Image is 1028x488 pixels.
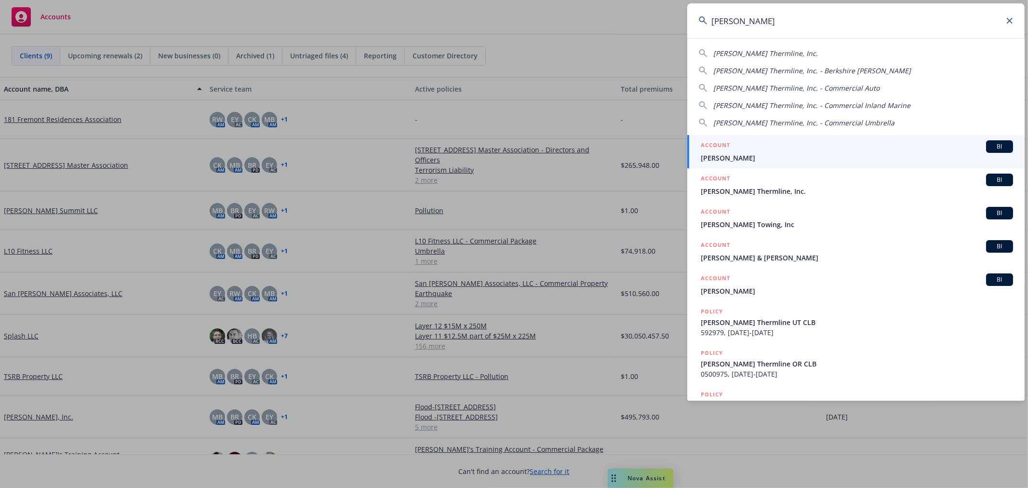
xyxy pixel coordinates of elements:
span: [PERSON_NAME] Thermline OR CLB [701,359,1013,369]
span: BI [990,209,1009,217]
span: [PERSON_NAME] Thermline, Inc. - Commercial Umbrella [713,118,894,127]
a: ACCOUNTBI[PERSON_NAME] Thermline, Inc. [687,168,1025,202]
a: ACCOUNTBI[PERSON_NAME] [687,268,1025,301]
span: BI [990,275,1009,284]
span: [PERSON_NAME] & [PERSON_NAME] [701,253,1013,263]
h5: ACCOUNT [701,174,730,185]
h5: ACCOUNT [701,207,730,218]
a: POLICY[PERSON_NAME] Thermline OR CLB [687,384,1025,426]
h5: POLICY [701,390,723,399]
input: Search... [687,3,1025,38]
span: [PERSON_NAME] Thermline UT CLB [701,317,1013,327]
span: [PERSON_NAME] Thermline OR CLB [701,400,1013,410]
span: [PERSON_NAME] [701,153,1013,163]
h5: POLICY [701,307,723,316]
span: BI [990,242,1009,251]
h5: ACCOUNT [701,240,730,252]
h5: POLICY [701,348,723,358]
span: [PERSON_NAME] Thermline, Inc. - Commercial Inland Marine [713,101,910,110]
span: [PERSON_NAME] Thermline, Inc. [713,49,818,58]
span: BI [990,176,1009,184]
span: [PERSON_NAME] [701,286,1013,296]
a: ACCOUNTBI[PERSON_NAME] & [PERSON_NAME] [687,235,1025,268]
span: BI [990,142,1009,151]
span: [PERSON_NAME] Thermline, Inc. - Commercial Auto [713,83,880,93]
a: ACCOUNTBI[PERSON_NAME] Towing, Inc [687,202,1025,235]
span: 592979, [DATE]-[DATE] [701,327,1013,338]
span: [PERSON_NAME] Thermline, Inc. - Berkshire [PERSON_NAME] [713,66,911,75]
h5: ACCOUNT [701,140,730,152]
a: POLICY[PERSON_NAME] Thermline OR CLB0500975, [DATE]-[DATE] [687,343,1025,384]
a: POLICY[PERSON_NAME] Thermline UT CLB592979, [DATE]-[DATE] [687,301,1025,343]
h5: ACCOUNT [701,273,730,285]
a: ACCOUNTBI[PERSON_NAME] [687,135,1025,168]
span: [PERSON_NAME] Towing, Inc [701,219,1013,230]
span: 0500975, [DATE]-[DATE] [701,369,1013,379]
span: [PERSON_NAME] Thermline, Inc. [701,186,1013,196]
